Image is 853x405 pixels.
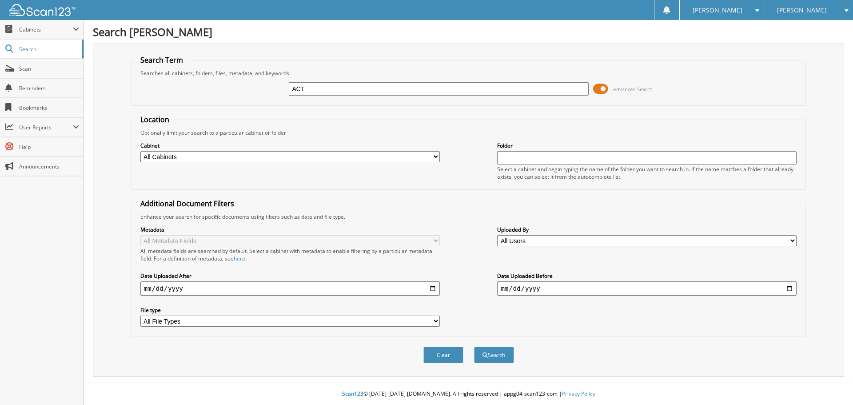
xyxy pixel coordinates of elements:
div: Enhance your search for specific documents using filters such as date and file type. [136,213,801,221]
span: Scan [19,65,79,72]
input: start [140,281,440,296]
input: end [497,281,797,296]
span: [PERSON_NAME] [777,8,827,13]
span: Help [19,143,79,151]
label: Cabinet [140,142,440,149]
div: Select a cabinet and begin typing the name of the folder you want to search in. If the name match... [497,165,797,180]
a: Privacy Policy [562,390,595,397]
span: User Reports [19,124,73,131]
div: © [DATE]-[DATE] [DOMAIN_NAME]. All rights reserved | appg04-scan123-com | [84,383,853,405]
label: Uploaded By [497,226,797,233]
div: Optionally limit your search to a particular cabinet or folder [136,129,801,136]
span: Cabinets [19,26,73,33]
a: here [234,255,245,262]
legend: Additional Document Filters [136,199,239,209]
label: Metadata [140,226,440,233]
span: Reminders [19,84,79,92]
label: Folder [497,142,797,149]
span: Advanced Search [613,86,653,92]
legend: Location [136,115,174,124]
div: All metadata fields are searched by default. Select a cabinet with metadata to enable filtering b... [140,247,440,262]
span: Scan123 [342,390,363,397]
h1: Search [PERSON_NAME] [93,24,844,39]
span: Announcements [19,163,79,170]
label: File type [140,306,440,314]
iframe: Chat Widget [809,362,853,405]
span: Bookmarks [19,104,79,112]
button: Clear [423,347,463,363]
label: Date Uploaded Before [497,272,797,280]
legend: Search Term [136,55,187,65]
label: Date Uploaded After [140,272,440,280]
img: scan123-logo-white.svg [9,4,76,16]
button: Search [474,347,514,363]
div: Searches all cabinets, folders, files, metadata, and keywords [136,69,801,77]
span: Search [19,45,78,53]
span: [PERSON_NAME] [693,8,742,13]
